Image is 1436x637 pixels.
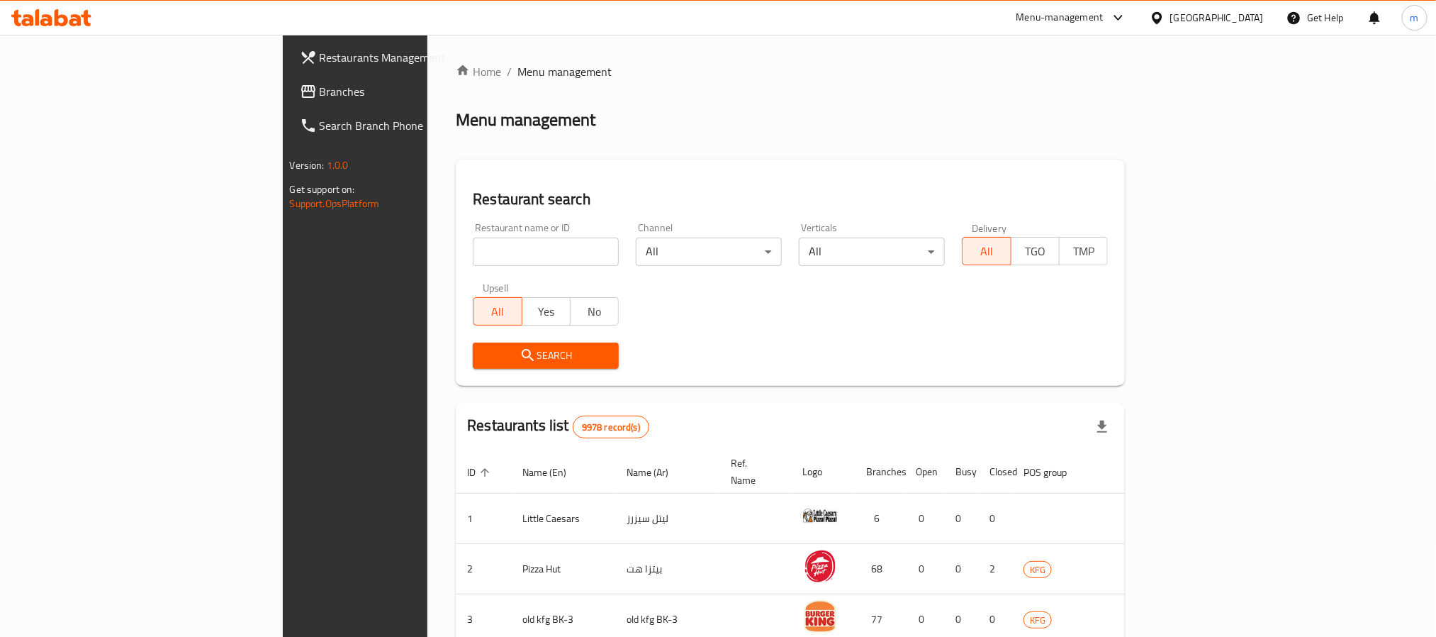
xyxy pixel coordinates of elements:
span: Name (En) [522,464,585,481]
td: 0 [944,494,978,544]
a: Support.OpsPlatform [290,194,380,213]
nav: breadcrumb [456,63,1125,80]
td: بيتزا هت [615,544,719,594]
h2: Menu management [456,109,595,131]
a: Restaurants Management [288,40,522,74]
td: ليتل سيزرز [615,494,719,544]
td: Pizza Hut [511,544,615,594]
input: Search for restaurant name or ID.. [473,238,619,266]
span: POS group [1023,464,1085,481]
span: All [968,241,1005,262]
th: Open [904,450,944,494]
span: Version: [290,156,325,175]
span: Menu management [517,63,612,80]
button: TMP [1059,237,1108,265]
span: Ref. Name [731,455,774,489]
td: 0 [978,494,1012,544]
span: ID [467,464,494,481]
th: Busy [944,450,978,494]
span: m [1410,10,1419,26]
span: Search Branch Phone [320,117,511,134]
th: Branches [855,450,904,494]
div: [GEOGRAPHIC_DATA] [1170,10,1264,26]
td: Little Caesars [511,494,615,544]
span: All [479,301,516,322]
span: 1.0.0 [327,156,349,175]
td: 6 [855,494,904,544]
td: 0 [904,494,944,544]
img: Pizza Hut [802,548,838,584]
div: Menu-management [1016,9,1104,26]
div: Total records count [573,416,649,438]
button: No [570,297,619,326]
button: Search [473,343,619,369]
th: Closed [978,450,1012,494]
span: TGO [1017,241,1054,262]
button: TGO [1011,237,1060,265]
span: KFG [1024,612,1051,628]
td: 0 [944,544,978,594]
span: Name (Ar) [627,464,687,481]
h2: Restaurants list [467,415,649,438]
h2: Restaurant search [473,189,1108,210]
span: 9978 record(s) [573,421,649,434]
span: TMP [1065,241,1102,262]
button: All [473,297,522,326]
img: old kfg BK-3 [802,599,838,634]
span: Restaurants Management [320,49,511,66]
th: Logo [791,450,855,494]
span: KFG [1024,562,1051,578]
button: Yes [522,297,571,326]
img: Little Caesars [802,498,838,533]
div: Export file [1085,410,1119,444]
span: Get support on: [290,180,355,199]
td: 2 [978,544,1012,594]
td: 0 [904,544,944,594]
a: Branches [288,74,522,109]
a: Search Branch Phone [288,109,522,143]
span: Branches [320,83,511,100]
span: Yes [528,301,565,322]
td: 68 [855,544,904,594]
span: Search [484,347,607,365]
button: All [962,237,1011,265]
span: No [576,301,613,322]
label: Delivery [972,223,1007,233]
div: All [636,238,782,266]
label: Upsell [483,283,509,293]
div: All [799,238,945,266]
